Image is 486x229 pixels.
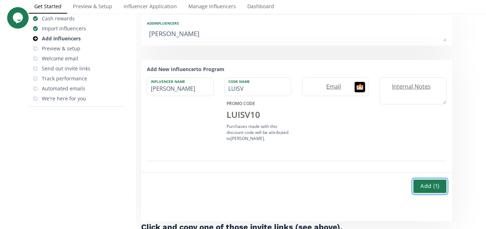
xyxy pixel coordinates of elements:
[224,100,291,106] div: PROMO CODE
[42,95,86,102] div: We're here for you
[42,85,85,92] div: Automated emails
[147,27,446,41] textarea: [PERSON_NAME]
[42,65,90,72] div: Send out invite links
[380,83,439,91] label: Internal Notes
[147,66,224,73] strong: Add New Influencer to Program
[42,55,78,62] div: Welcome email
[224,109,291,121] div: LUISV 10
[42,45,80,52] div: Preview & setup
[42,25,86,32] div: Import influencers
[42,15,75,22] div: Cash rewards
[224,123,291,141] div: Purchases made with this discount code will be attributed to [PERSON_NAME] .
[7,7,30,29] iframe: chat widget
[225,78,284,84] label: Code Name
[302,83,361,91] label: Email
[147,21,446,26] div: Add INFLUENCERS
[412,179,447,194] button: Add (1)
[42,75,87,82] div: Track performance
[42,35,81,42] div: Add influencers
[147,78,206,84] label: Influencer Name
